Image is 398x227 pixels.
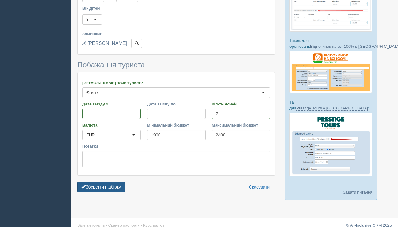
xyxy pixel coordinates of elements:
[88,41,127,46] a: [PERSON_NAME]
[289,113,372,176] img: prestige-tours-booking-form-crm-for-travel-agents.png
[77,182,125,192] button: Зберегти підбірку
[289,38,372,49] p: Також для бронювань :
[212,101,270,107] label: Кіл-ть ночей
[82,5,270,11] label: Вік дітей
[212,109,270,119] input: 7-10 або 7,10,14
[82,80,270,86] label: [PERSON_NAME] хоче турист?
[82,143,270,149] label: Нотатки
[289,51,372,93] img: otdihnavse100--%D1%84%D0%BE%D1%80%D0%BC%D0%B0-%D0%B1%D1%80%D0%BE%D0%BD%D0%B8%D1%80%D0%BE%D0%B2%D0...
[343,189,372,195] a: Задати питання
[289,99,372,111] p: Та для :
[296,106,368,111] a: Prestige Tours у [GEOGRAPHIC_DATA]
[77,60,145,69] span: Побажання туриста
[147,101,205,107] label: Дата заїзду по
[82,122,141,128] label: Валюта
[86,132,95,138] div: EUR
[86,16,88,23] div: 8
[245,182,274,192] a: Скасувати
[82,101,141,107] label: Дата заїзду з
[86,90,100,96] div: Єгипет
[147,122,205,128] label: Мінімальний бюджет
[82,31,270,37] label: Замовник
[212,122,270,128] label: Максимальний бюджет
